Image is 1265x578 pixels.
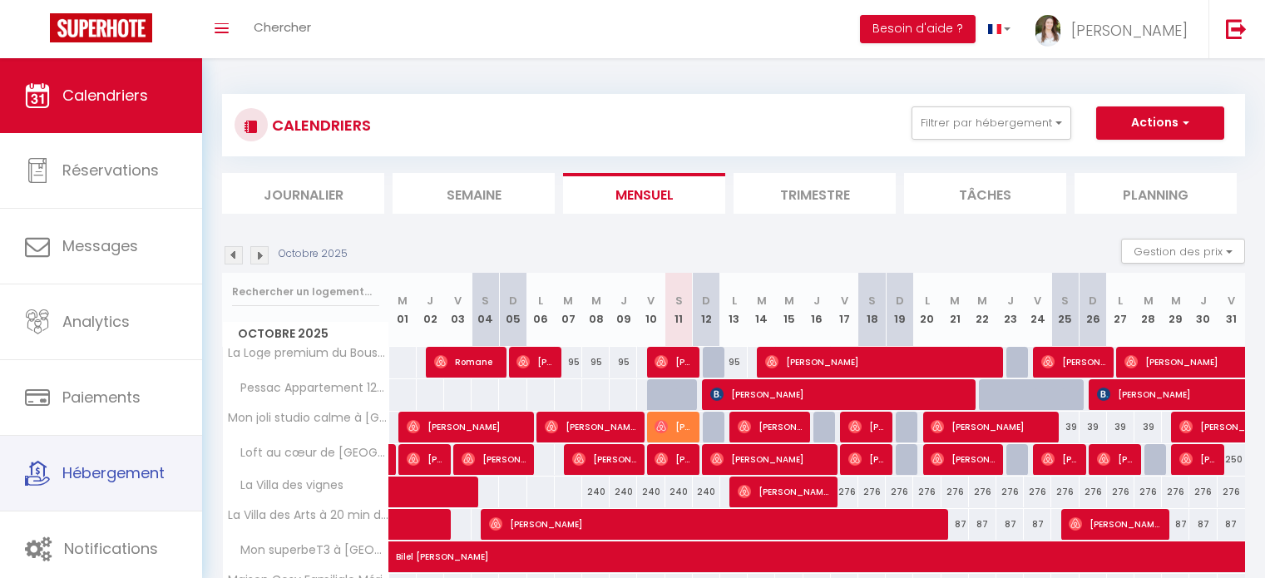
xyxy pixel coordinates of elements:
th: 14 [748,273,775,347]
abbr: V [1034,293,1041,309]
div: 95 [555,347,582,378]
li: Trimestre [734,173,896,214]
th: 28 [1134,273,1162,347]
span: [PERSON_NAME] [407,411,526,442]
span: La Loge premium du Bouscat [225,347,392,359]
abbr: D [702,293,710,309]
th: 16 [803,273,831,347]
abbr: L [1118,293,1123,309]
div: 39 [1134,412,1162,442]
span: Pessac Appartement 1202 [225,379,392,398]
input: Rechercher un logement... [232,277,379,307]
abbr: M [1171,293,1181,309]
span: La Villa des vignes [225,477,348,495]
span: Mon joli studio calme à [GEOGRAPHIC_DATA] - [GEOGRAPHIC_DATA] [225,412,392,424]
th: 19 [886,273,913,347]
abbr: V [1228,293,1235,309]
th: 06 [527,273,555,347]
th: 11 [665,273,693,347]
abbr: J [1200,293,1207,309]
th: 02 [417,273,444,347]
abbr: M [757,293,767,309]
div: 276 [996,477,1024,507]
span: [PERSON_NAME] [1179,443,1216,475]
div: 95 [610,347,637,378]
span: Notifications [64,538,158,559]
th: 04 [472,273,499,347]
span: [PERSON_NAME] [462,443,526,475]
abbr: J [1007,293,1014,309]
div: 276 [1218,477,1245,507]
button: Actions [1096,106,1224,140]
span: [PERSON_NAME] [765,346,994,378]
th: 01 [389,273,417,347]
span: Romane [434,346,498,378]
div: 276 [1107,477,1134,507]
div: 39 [1080,412,1107,442]
span: Paiements [62,387,141,408]
th: 07 [555,273,582,347]
div: 39 [1107,412,1134,442]
div: 87 [1218,509,1245,540]
button: Filtrer par hébergement [912,106,1071,140]
span: [PERSON_NAME] [931,411,1050,442]
span: Loft au cœur de [GEOGRAPHIC_DATA] [225,444,392,462]
img: logout [1226,18,1247,39]
div: 87 [1189,509,1217,540]
th: 27 [1107,273,1134,347]
th: 12 [693,273,720,347]
div: 240 [665,477,693,507]
th: 25 [1051,273,1079,347]
span: Mon superbeT3 à [GEOGRAPHIC_DATA] [225,541,392,560]
span: Réservations [62,160,159,180]
span: [PERSON_NAME] [545,411,636,442]
th: 31 [1218,273,1245,347]
th: 09 [610,273,637,347]
span: [PERSON_NAME] [1071,20,1188,41]
th: 21 [941,273,969,347]
abbr: D [896,293,904,309]
th: 13 [720,273,748,347]
abbr: M [977,293,987,309]
div: 276 [1080,477,1107,507]
th: 03 [444,273,472,347]
img: ... [1035,15,1060,47]
th: 23 [996,273,1024,347]
div: 276 [1051,477,1079,507]
span: Hébergement [62,462,165,483]
div: 250 [1218,444,1245,475]
abbr: S [1061,293,1069,309]
span: [PERSON_NAME] [655,443,691,475]
th: 18 [858,273,886,347]
span: [PERSON_NAME] [1097,443,1134,475]
div: 240 [693,477,720,507]
span: Chercher [254,18,311,36]
abbr: L [538,293,543,309]
div: 276 [1162,477,1189,507]
h3: CALENDRIERS [268,106,371,144]
span: La Villa des Arts à 20 min de [GEOGRAPHIC_DATA] [225,509,392,521]
div: 95 [582,347,610,378]
button: Besoin d'aide ? [860,15,976,43]
button: Gestion des prix [1121,239,1245,264]
span: [PERSON_NAME] [931,443,995,475]
th: 15 [775,273,803,347]
th: 26 [1080,273,1107,347]
li: Semaine [393,173,555,214]
th: 17 [831,273,858,347]
span: [PERSON_NAME] [848,443,885,475]
th: 20 [913,273,941,347]
abbr: M [591,293,601,309]
abbr: M [950,293,960,309]
div: 240 [610,477,637,507]
abbr: S [675,293,683,309]
span: [PERSON_NAME] [738,476,829,507]
li: Planning [1075,173,1237,214]
span: [PERSON_NAME] [489,508,937,540]
span: [PERSON_NAME] [1041,443,1078,475]
div: 87 [1024,509,1051,540]
abbr: V [454,293,462,309]
abbr: M [784,293,794,309]
span: [PERSON_NAME] [655,411,691,442]
th: 30 [1189,273,1217,347]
